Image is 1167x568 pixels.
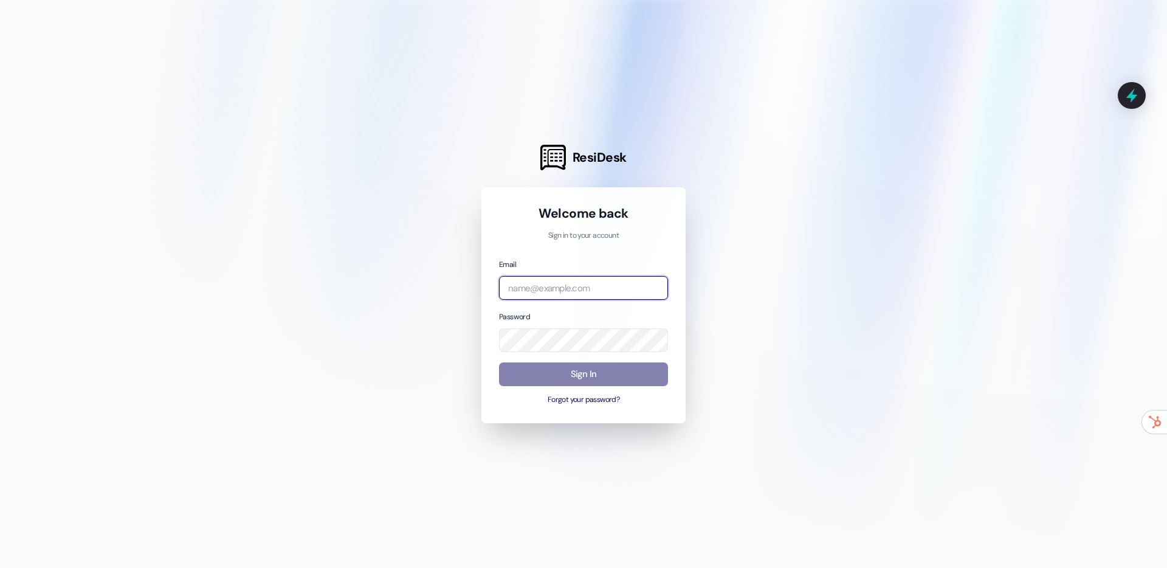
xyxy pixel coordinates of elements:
input: name@example.com [499,276,668,300]
label: Email [499,260,516,269]
span: ResiDesk [573,149,627,166]
img: ResiDesk Logo [540,145,566,170]
p: Sign in to your account [499,230,668,241]
button: Forgot your password? [499,395,668,406]
label: Password [499,312,530,322]
button: Sign In [499,362,668,386]
h1: Welcome back [499,205,668,222]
